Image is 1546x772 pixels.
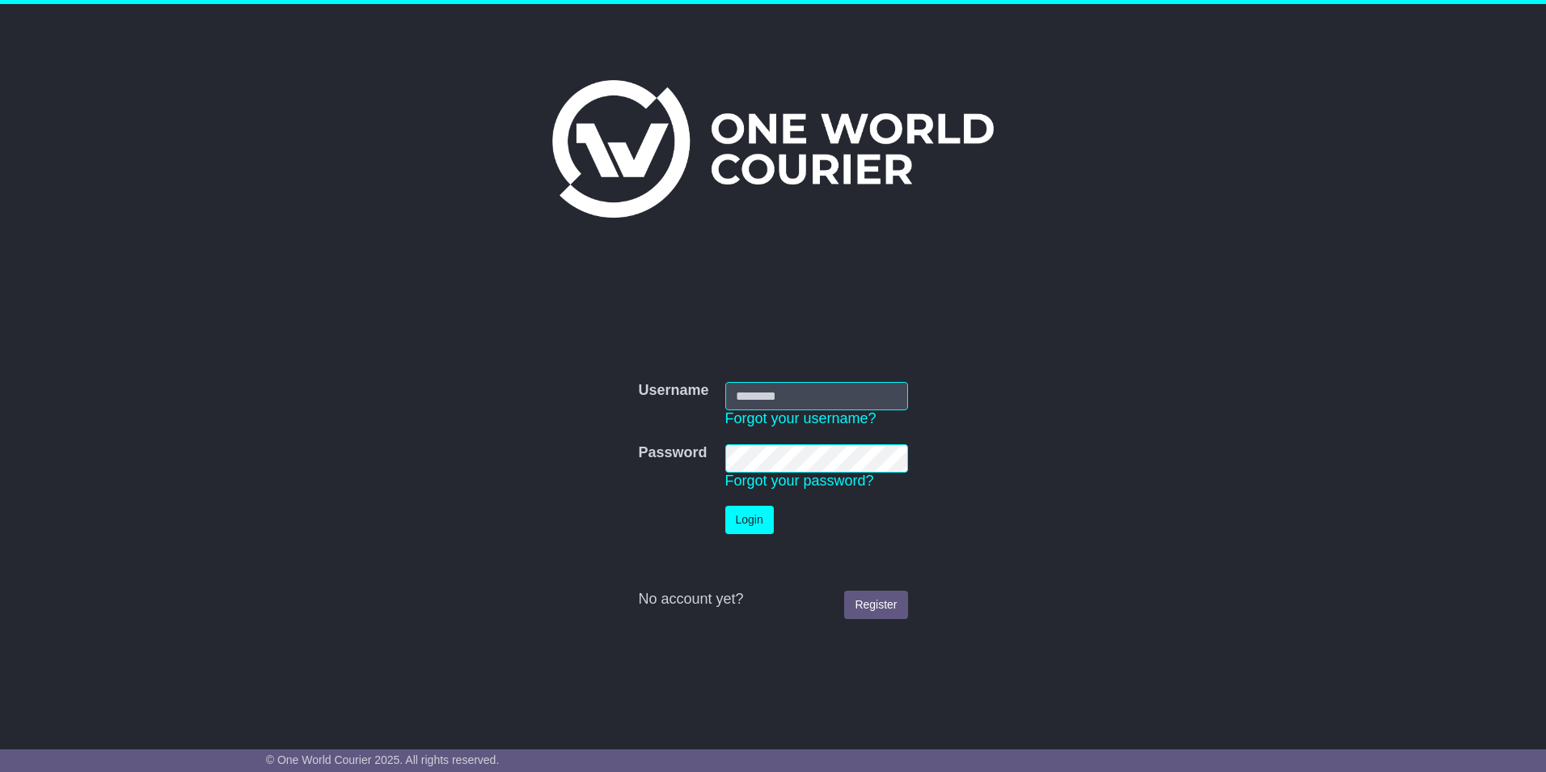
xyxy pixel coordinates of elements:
a: Register [844,591,907,619]
a: Forgot your username? [725,410,876,426]
label: Username [638,382,708,400]
span: © One World Courier 2025. All rights reserved. [266,753,500,766]
label: Password [638,444,707,462]
div: No account yet? [638,591,907,609]
button: Login [725,506,774,534]
img: One World [552,80,994,218]
a: Forgot your password? [725,473,874,489]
